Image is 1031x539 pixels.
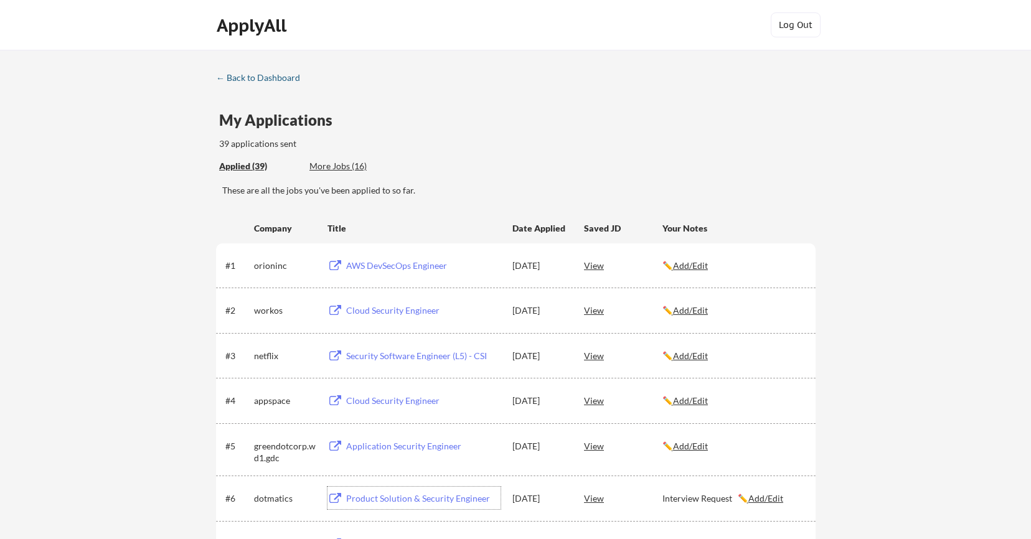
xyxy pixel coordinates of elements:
div: View [584,344,662,367]
div: #5 [225,440,250,452]
u: Add/Edit [673,305,708,316]
div: More Jobs (16) [309,160,401,172]
div: View [584,434,662,457]
div: #1 [225,260,250,272]
div: Date Applied [512,222,567,235]
div: These are all the jobs you've been applied to so far. [222,184,816,197]
div: Company [254,222,316,235]
div: Cloud Security Engineer [346,304,501,317]
div: #6 [225,492,250,505]
div: appspace [254,395,316,407]
a: ← Back to Dashboard [216,73,309,85]
div: #3 [225,350,250,362]
div: Product Solution & Security Engineer [346,492,501,505]
div: ← Back to Dashboard [216,73,309,82]
u: Add/Edit [748,493,783,504]
div: These are job applications we think you'd be a good fit for, but couldn't apply you to automatica... [309,160,401,173]
div: Your Notes [662,222,804,235]
button: Log Out [771,12,821,37]
div: ✏️ [662,350,804,362]
div: #4 [225,395,250,407]
div: These are all the jobs you've been applied to so far. [219,160,300,173]
div: View [584,254,662,276]
div: Application Security Engineer [346,440,501,452]
div: greendotcorp.wd1.gdc [254,440,316,464]
div: [DATE] [512,304,567,317]
div: ApplyAll [217,15,290,36]
div: [DATE] [512,350,567,362]
div: netflix [254,350,316,362]
u: Add/Edit [673,441,708,451]
div: ✏️ [662,260,804,272]
div: Cloud Security Engineer [346,395,501,407]
div: Saved JD [584,217,662,239]
div: My Applications [219,113,342,128]
div: [DATE] [512,440,567,452]
div: ✏️ [662,440,804,452]
div: orioninc [254,260,316,272]
div: Interview Request ✏️ [662,492,804,505]
div: ✏️ [662,395,804,407]
div: [DATE] [512,492,567,505]
u: Add/Edit [673,260,708,271]
div: Title [327,222,501,235]
div: [DATE] [512,395,567,407]
div: [DATE] [512,260,567,272]
div: dotmatics [254,492,316,505]
u: Add/Edit [673,350,708,361]
div: Security Software Engineer (L5) - CSI [346,350,501,362]
div: workos [254,304,316,317]
div: View [584,389,662,411]
u: Add/Edit [673,395,708,406]
div: View [584,299,662,321]
div: ✏️ [662,304,804,317]
div: AWS DevSecOps Engineer [346,260,501,272]
div: Applied (39) [219,160,300,172]
div: 39 applications sent [219,138,460,150]
div: #2 [225,304,250,317]
div: View [584,487,662,509]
